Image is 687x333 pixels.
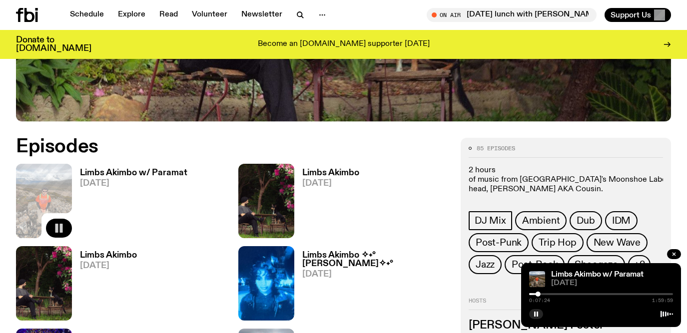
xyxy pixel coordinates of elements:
a: Post-Rock [505,255,565,274]
a: Limbs Akimbo[DATE] [294,169,359,238]
span: Support Us [611,10,651,19]
a: New Wave [587,233,648,252]
img: Jackson sits at an outdoor table, legs crossed and gazing at a black and brown dog also sitting a... [238,164,294,238]
span: [DATE] [80,262,137,270]
span: Post-Rock [512,259,558,270]
a: Shoegaze [568,255,625,274]
h2: Hosts [469,298,663,310]
h3: Limbs Akimbo w/ Paramat [80,169,187,177]
span: 1:59:59 [652,298,673,303]
span: [DATE] [302,179,359,188]
h3: Limbs Akimbo [302,169,359,177]
span: Shoegaze [575,259,618,270]
a: Explore [112,8,151,22]
h3: [PERSON_NAME] Fester [469,320,663,331]
a: Newsletter [235,8,288,22]
a: Dub [570,211,602,230]
a: Limbs Akimbo ✧˖°[PERSON_NAME]✧˖°[DATE] [294,251,449,321]
span: New Wave [594,237,641,248]
span: Dub [577,215,595,226]
a: DJ Mix [469,211,512,230]
a: Limbs Akimbo w/ Paramat[DATE] [72,169,187,238]
a: Limbs Akimbo w/ Paramat [551,271,644,279]
h3: Limbs Akimbo ✧˖°[PERSON_NAME]✧˖° [302,251,449,268]
button: +2 [628,255,651,274]
button: On Air[DATE] lunch with [PERSON_NAME]! [427,8,597,22]
span: DJ Mix [475,215,506,226]
p: 2 hours of music from [GEOGRAPHIC_DATA]'s Moonshoe Label head, [PERSON_NAME] AKA Cousin. [469,166,663,195]
a: IDM [605,211,638,230]
span: [DATE] [302,270,449,279]
h3: Limbs Akimbo [80,251,137,260]
span: [DATE] [80,179,187,188]
span: Trip Hop [539,237,576,248]
a: Trip Hop [532,233,583,252]
a: Volunteer [186,8,233,22]
a: Ambient [515,211,567,230]
span: 0:07:24 [529,298,550,303]
img: Jackson sits at an outdoor table, legs crossed and gazing at a black and brown dog also sitting a... [16,246,72,321]
a: Schedule [64,8,110,22]
span: IDM [612,215,631,226]
a: Limbs Akimbo[DATE] [72,251,137,321]
button: Support Us [605,8,671,22]
span: 85 episodes [477,146,515,151]
span: Jazz [476,259,495,270]
a: Jazz [469,255,502,274]
a: Read [153,8,184,22]
h2: Episodes [16,138,449,156]
p: Become an [DOMAIN_NAME] supporter [DATE] [258,40,430,49]
h3: Donate to [DOMAIN_NAME] [16,36,91,53]
span: +2 [634,259,645,270]
span: Ambient [522,215,560,226]
span: [DATE] [551,280,673,287]
a: Post-Punk [469,233,529,252]
span: Post-Punk [476,237,522,248]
